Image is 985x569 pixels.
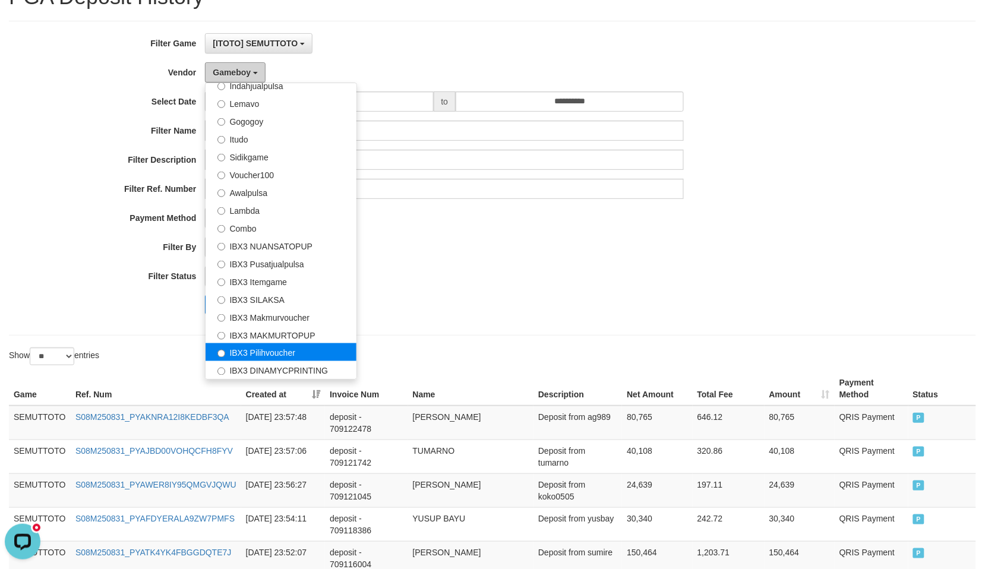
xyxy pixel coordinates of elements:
input: Lambda [217,207,225,215]
td: 30,340 [765,507,835,541]
label: Lambda [206,201,356,219]
span: PAID [913,548,925,558]
td: 80,765 [765,406,835,440]
a: S08M250831_PYAKNRA12I8KEDBF3QA [75,412,229,422]
td: SEMUTTOTO [9,507,71,541]
td: QRIS Payment [835,507,908,541]
th: Description [533,372,622,406]
td: TUMARNO [408,440,534,473]
input: Indahjualpulsa [217,83,225,90]
input: Awalpulsa [217,189,225,197]
td: QRIS Payment [835,473,908,507]
input: Sidikgame [217,154,225,162]
span: PAID [913,481,925,491]
th: Ref. Num [71,372,241,406]
input: IBX3 MAKMURTOPUP [217,332,225,340]
span: to [434,91,456,112]
input: Voucher100 [217,172,225,179]
th: Net Amount [622,372,692,406]
input: Lemavo [217,100,225,108]
th: Total Fee [693,372,765,406]
input: Itudo [217,136,225,144]
input: IBX3 Itemgame [217,279,225,286]
label: Voucher100 [206,165,356,183]
td: [DATE] 23:57:48 [241,406,325,440]
td: Deposit from yusbay [533,507,622,541]
th: Payment Method [835,372,908,406]
span: PAID [913,447,925,457]
label: Itudo [206,129,356,147]
td: SEMUTTOTO [9,473,71,507]
td: [DATE] 23:56:27 [241,473,325,507]
td: [PERSON_NAME] [408,473,534,507]
label: IBX3 Pilihvoucher [206,343,356,361]
th: Amount: activate to sort column ascending [765,372,835,406]
button: Open LiveChat chat widget [5,5,40,40]
a: S08M250831_PYAFDYERALA9ZW7PMFS [75,514,235,523]
td: [DATE] 23:57:06 [241,440,325,473]
td: Deposit from koko0505 [533,473,622,507]
td: Deposit from tumarno [533,440,622,473]
a: S08M250831_PYAJBD00VOHQCFH8FYV [75,446,233,456]
th: Name [408,372,534,406]
input: Combo [217,225,225,233]
select: Showentries [30,347,74,365]
td: SEMUTTOTO [9,440,71,473]
label: Gogogoy [206,112,356,129]
button: [ITOTO] SEMUTTOTO [205,33,312,53]
td: 320.86 [693,440,765,473]
button: Gameboy [205,62,266,83]
td: 80,765 [622,406,692,440]
label: IBX3 SILAKSA [206,290,356,308]
label: IBX3 NUANSATOPUP [206,236,356,254]
td: 24,639 [765,473,835,507]
th: Created at: activate to sort column ascending [241,372,325,406]
label: IBX3 MAKMURTOPUP [206,325,356,343]
td: deposit - 709121045 [325,473,408,507]
td: YUSUP BAYU [408,507,534,541]
a: S08M250831_PYATK4YK4FBGGDQTE7J [75,548,232,557]
td: deposit - 709122478 [325,406,408,440]
label: Show entries [9,347,99,365]
label: Awalpulsa [206,183,356,201]
td: 30,340 [622,507,692,541]
span: PAID [913,514,925,524]
td: SEMUTTOTO [9,406,71,440]
input: IBX3 DINAMYCPRINTING [217,368,225,375]
label: Lemavo [206,94,356,112]
div: new message indicator [31,3,42,14]
input: IBX3 NUANSATOPUP [217,243,225,251]
input: IBX3 Makmurvoucher [217,314,225,322]
td: Deposit from ag989 [533,406,622,440]
td: 40,108 [765,440,835,473]
span: Gameboy [213,68,251,77]
label: Combo [206,219,356,236]
input: IBX3 SILAKSA [217,296,225,304]
label: IBX3 Itemgame [206,272,356,290]
label: Indahjualpulsa [206,76,356,94]
input: IBX3 Pusatjualpulsa [217,261,225,268]
label: IBX3 Pusatjualpulsa [206,254,356,272]
td: 197.11 [693,473,765,507]
a: S08M250831_PYAWER8IY95QMGVJQWU [75,480,236,489]
input: IBX3 Pilihvoucher [217,350,225,358]
td: 646.12 [693,406,765,440]
td: deposit - 709121742 [325,440,408,473]
td: 40,108 [622,440,692,473]
td: deposit - 709118386 [325,507,408,541]
td: [DATE] 23:54:11 [241,507,325,541]
th: Invoice Num [325,372,408,406]
td: [PERSON_NAME] [408,406,534,440]
input: Gogogoy [217,118,225,126]
label: IBX3 DINAMYCPRINTING [206,361,356,379]
th: Status [908,372,976,406]
td: 242.72 [693,507,765,541]
th: Game [9,372,71,406]
span: PAID [913,413,925,423]
label: IBX3 Makmurvoucher [206,308,356,325]
td: QRIS Payment [835,440,908,473]
td: QRIS Payment [835,406,908,440]
td: 24,639 [622,473,692,507]
span: [ITOTO] SEMUTTOTO [213,39,298,48]
label: Sidikgame [206,147,356,165]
